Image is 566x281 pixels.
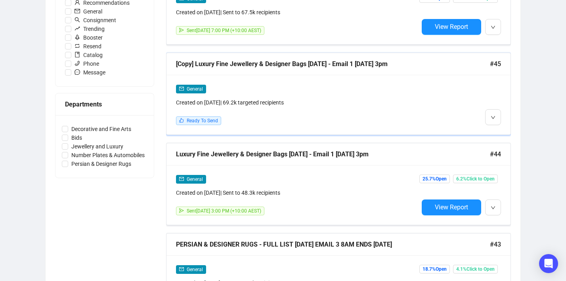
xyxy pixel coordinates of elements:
div: PERSIAN & DESIGNER RUGS - FULL LIST [DATE] EMAIL 3 8AM ENDS [DATE] [176,239,490,249]
span: mail [179,267,184,272]
span: General [187,86,203,92]
button: View Report [422,19,481,35]
span: General [187,177,203,182]
span: rocket [75,34,80,40]
span: Booster [71,33,106,42]
span: #44 [490,149,501,159]
div: Created on [DATE] | Sent to 67.5k recipients [176,8,419,17]
div: [Copy] Luxury Fine Jewellery & Designer Bags [DATE] - Email 1 [DATE] 3pm [176,59,490,69]
span: down [491,115,495,120]
span: Persian & Designer Rugs [68,159,134,168]
span: Number Plates & Automobiles [68,151,148,159]
div: Created on [DATE] | 69.2k targeted recipients [176,98,419,107]
span: Sent [DATE] 7:00 PM (+10:00 AEST) [187,28,261,33]
span: Consignment [71,16,119,25]
span: Ready To Send [187,118,218,123]
span: View Report [435,23,468,30]
button: View Report [422,199,481,215]
div: Created on [DATE] | Sent to 48.3k recipients [176,188,419,197]
span: phone [75,61,80,66]
span: 4.1% Click to Open [453,265,498,273]
span: mail [75,8,80,14]
span: retweet [75,43,80,49]
span: Decorative and Fine Arts [68,125,134,133]
span: #45 [490,59,501,69]
span: mail [179,86,184,91]
span: Trending [71,25,108,33]
span: send [179,208,184,213]
a: Luxury Fine Jewellery & Designer Bags [DATE] - Email 1 [DATE] 3pm#44mailGeneralCreated on [DATE]|... [166,143,511,225]
span: #43 [490,239,501,249]
span: View Report [435,203,468,211]
span: 18.7% Open [419,265,450,273]
span: down [491,205,495,210]
span: send [179,28,184,32]
span: General [71,7,105,16]
span: 25.7% Open [419,175,450,183]
span: Phone [71,59,102,68]
span: Message [71,68,109,77]
div: Departments [65,99,144,109]
span: Catalog [71,51,106,59]
span: mail [179,177,184,181]
span: Resend [71,42,105,51]
a: [Copy] Luxury Fine Jewellery & Designer Bags [DATE] - Email 1 [DATE] 3pm#45mailGeneralCreated on ... [166,53,511,135]
span: book [75,52,80,57]
span: like [179,118,184,123]
span: down [491,25,495,30]
div: Luxury Fine Jewellery & Designer Bags [DATE] - Email 1 [DATE] 3pm [176,149,490,159]
span: rise [75,26,80,31]
span: Jewellery and Luxury [68,142,126,151]
span: message [75,69,80,75]
span: Bids [68,133,85,142]
span: Sent [DATE] 3:00 PM (+10:00 AEST) [187,208,261,214]
span: General [187,267,203,272]
div: Open Intercom Messenger [539,254,558,273]
span: 6.2% Click to Open [453,175,498,183]
span: search [75,17,80,23]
